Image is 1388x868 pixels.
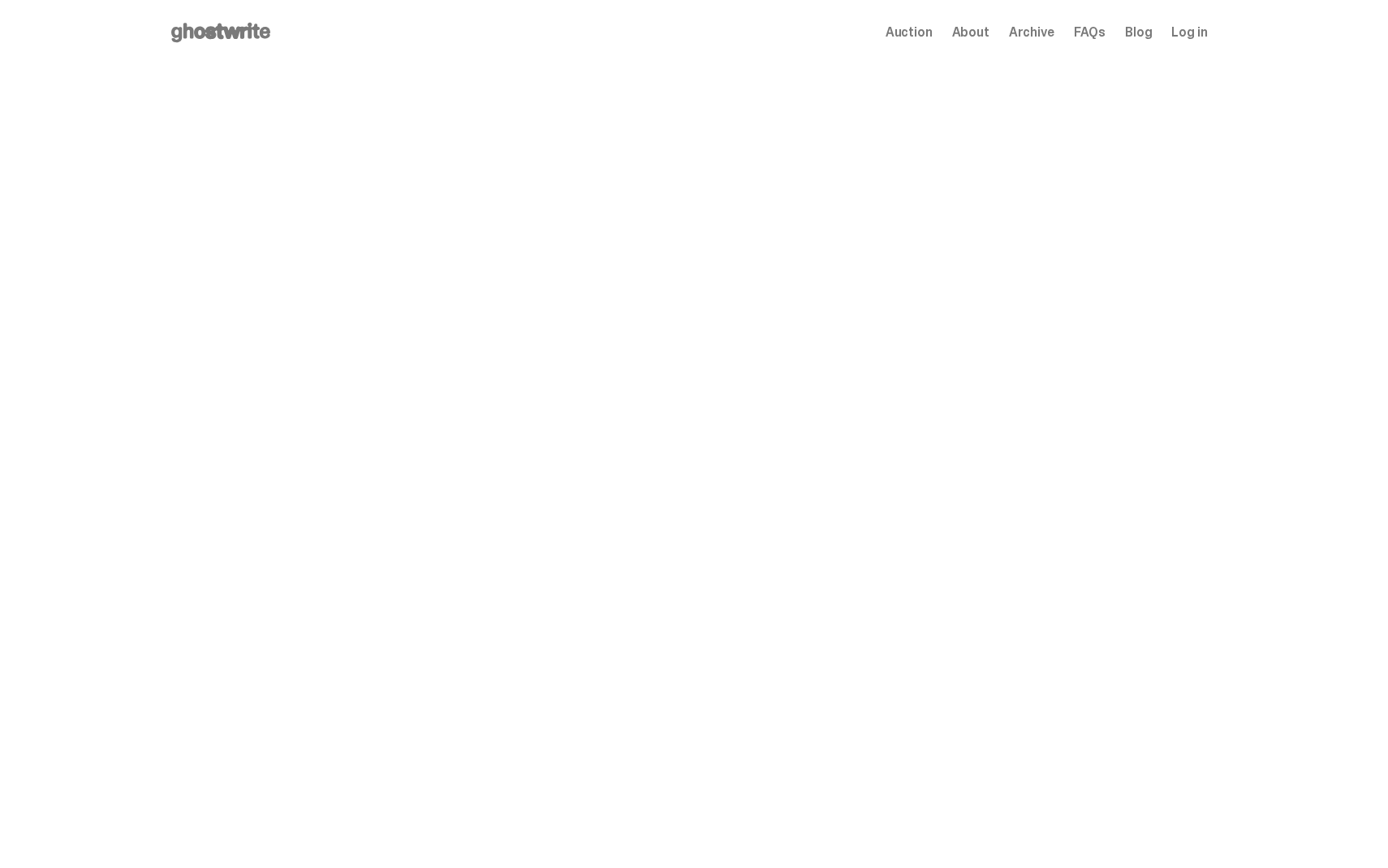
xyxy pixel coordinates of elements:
[952,26,989,39] a: About
[886,26,933,39] a: Auction
[1074,26,1106,39] a: FAQs
[1125,26,1152,39] a: Blog
[1009,26,1054,39] a: Archive
[1171,26,1207,39] a: Log in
